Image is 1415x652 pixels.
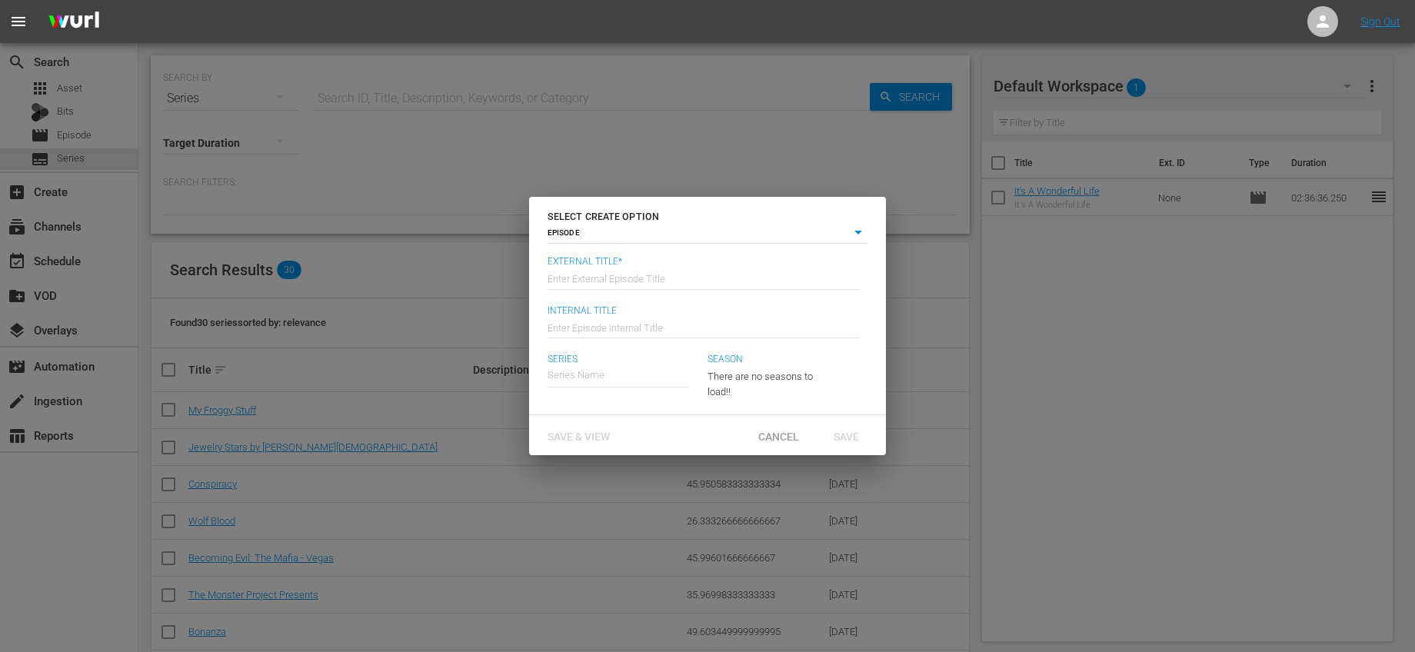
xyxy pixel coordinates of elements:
[548,209,867,225] h6: SELECT CREATE OPTION
[548,305,860,318] span: Internal Title
[535,431,622,443] span: Save & View
[548,354,689,366] span: Series
[548,256,860,268] span: External Title*
[1360,15,1400,28] a: Sign Out
[9,12,28,31] span: menu
[821,431,871,443] span: Save
[707,357,827,399] div: There are no seasons to load!!
[746,431,811,443] span: Cancel
[707,354,827,366] span: Season
[37,4,111,40] img: ans4CAIJ8jUAAAAAAAAAAAAAAAAAAAAAAAAgQb4GAAAAAAAAAAAAAAAAAAAAAAAAJMjXAAAAAAAAAAAAAAAAAAAAAAAAgAT5G...
[744,421,812,449] button: Cancel
[535,421,622,449] button: Save & View
[548,224,867,243] div: EPISODE
[812,421,880,449] button: Save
